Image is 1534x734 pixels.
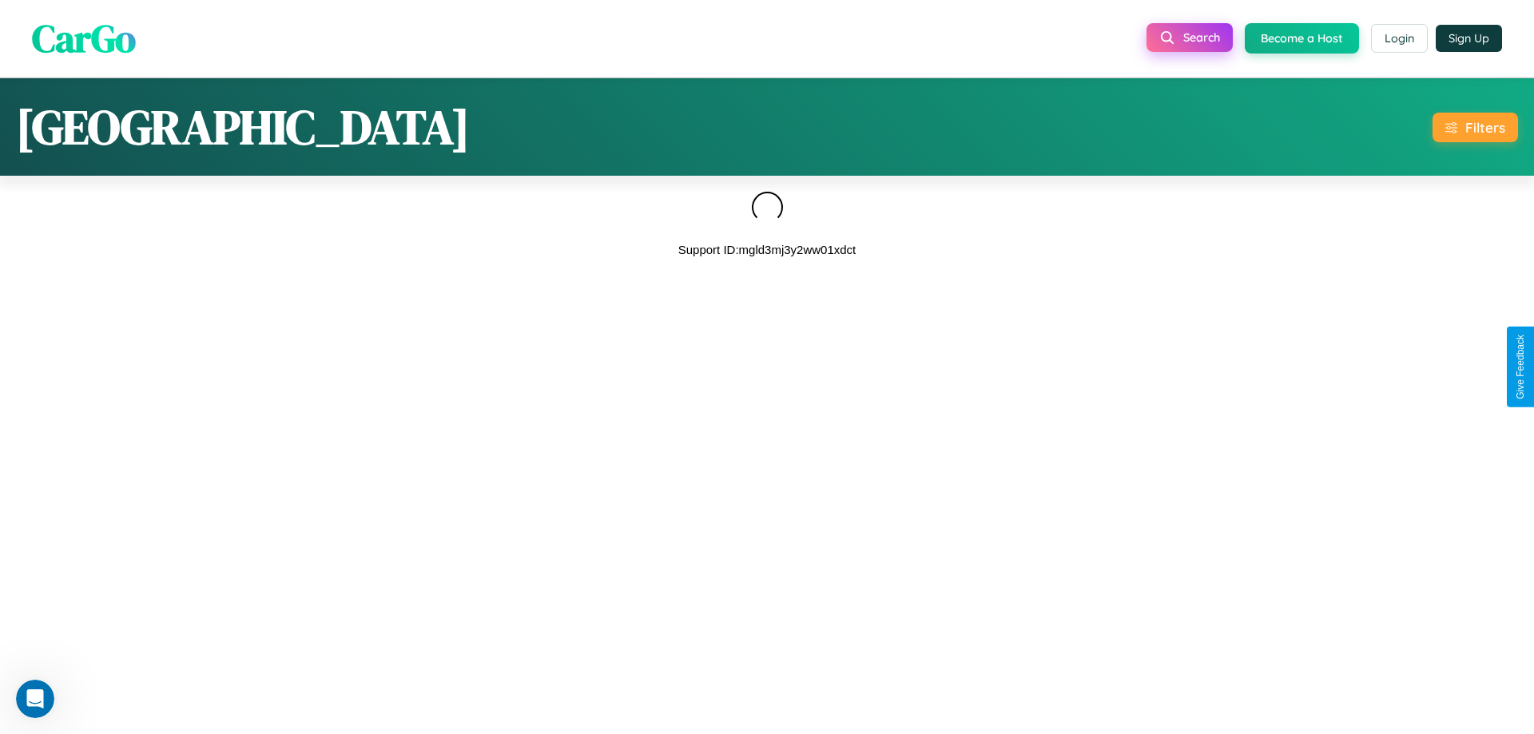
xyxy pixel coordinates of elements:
[1465,119,1505,136] div: Filters
[678,239,856,260] p: Support ID: mgld3mj3y2ww01xdct
[1147,23,1233,52] button: Search
[16,94,470,160] h1: [GEOGRAPHIC_DATA]
[1245,23,1359,54] button: Become a Host
[1436,25,1502,52] button: Sign Up
[1433,113,1518,142] button: Filters
[32,12,136,65] span: CarGo
[16,680,54,718] iframe: Intercom live chat
[1371,24,1428,53] button: Login
[1515,335,1526,399] div: Give Feedback
[1183,30,1220,45] span: Search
